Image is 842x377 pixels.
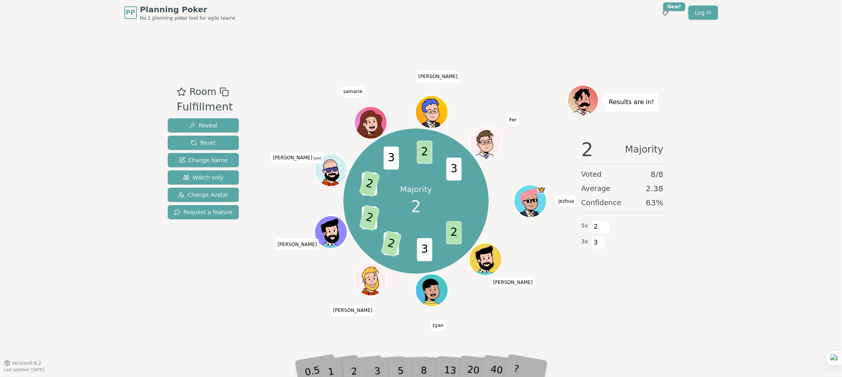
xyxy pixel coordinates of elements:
[581,140,594,159] span: 2
[651,169,663,180] span: 8 / 8
[178,191,229,199] span: Change Avatar
[446,221,462,244] span: 2
[189,85,216,99] span: Room
[341,86,364,97] span: Click to change your name
[174,208,233,216] span: Request a feature
[168,205,239,219] button: Request a feature
[688,6,718,20] a: Log in
[417,238,432,261] span: 3
[507,114,519,125] span: Click to change your name
[126,8,135,17] span: PP
[276,239,319,250] span: Click to change your name
[384,147,399,170] span: 3
[177,85,186,99] button: Add as favourite
[591,236,600,249] span: 3
[189,121,217,129] span: Reveal
[581,237,589,246] span: 3 x
[359,171,380,198] span: 2
[168,188,239,202] button: Change Avatar
[658,6,673,20] button: New!
[417,141,432,164] span: 2
[168,170,239,185] button: Watch only
[416,71,460,82] span: Click to change your name
[581,197,621,208] span: Confidence
[400,184,432,195] p: Majority
[646,197,663,208] span: 63 %
[191,139,216,147] span: Reset
[581,183,611,194] span: Average
[331,305,375,316] span: Click to change your name
[538,186,546,194] span: jezhua is the host
[124,4,236,21] a: PPPlanning PokerNo.1 planning poker tool for agile teams
[359,205,380,231] span: 2
[581,169,602,180] span: Voted
[168,118,239,133] button: Reveal
[140,4,236,15] span: Planning Poker
[646,183,664,194] span: 2.38
[315,155,346,185] button: Click to change your avatar
[446,158,462,181] span: 3
[177,99,233,115] div: Fulfillment
[12,360,41,366] span: Version 0.9.2
[168,153,239,167] button: Change Name
[271,152,323,163] span: Click to change your name
[609,97,654,108] p: Results are in!
[4,368,44,372] span: Last updated: [DATE]
[179,156,227,164] span: Change Name
[557,196,576,207] span: Click to change your name
[430,320,445,331] span: Click to change your name
[183,174,223,181] span: Watch only
[312,157,322,160] span: (you)
[581,222,589,230] span: 5 x
[381,231,402,257] span: 2
[140,15,236,21] span: No.1 planning poker tool for agile teams
[625,140,664,159] span: Majority
[411,195,421,218] span: 2
[491,277,535,288] span: Click to change your name
[591,220,600,233] span: 2
[168,136,239,150] button: Reset
[4,360,41,366] button: Version0.9.2
[663,2,686,11] div: New!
